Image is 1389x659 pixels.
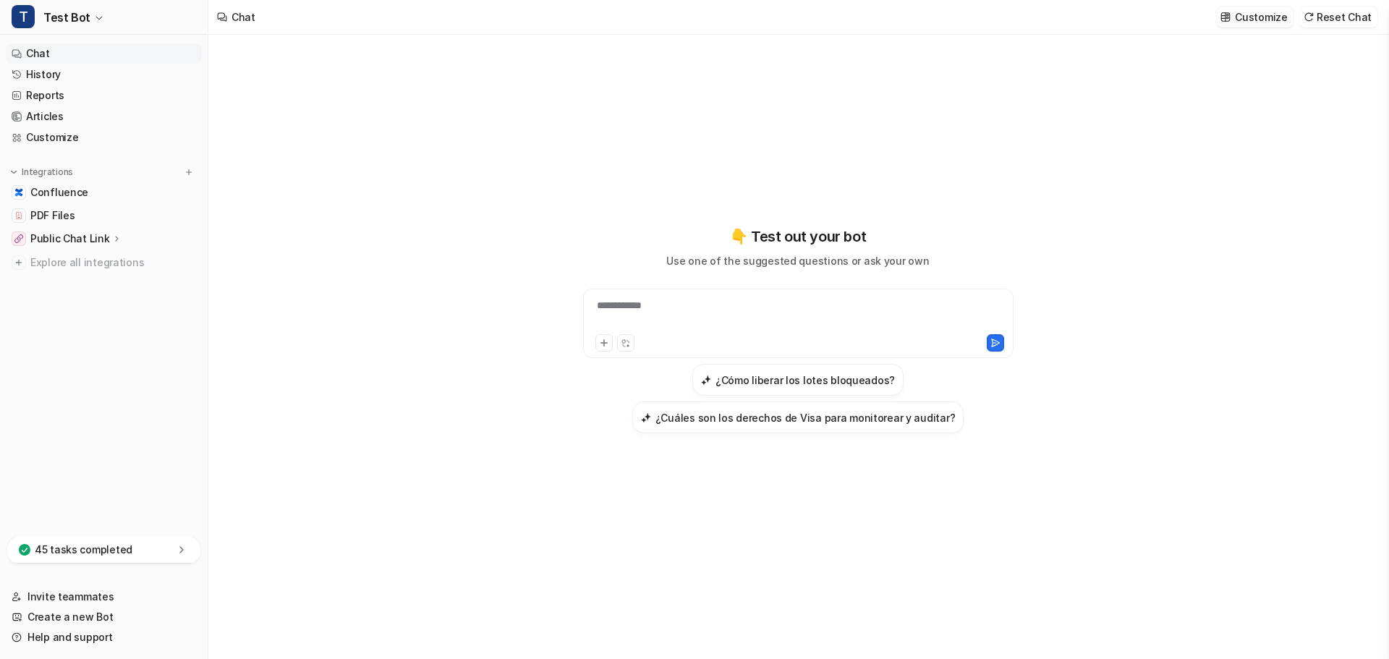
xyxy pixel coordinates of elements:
a: Reports [6,85,202,106]
p: 👇 Test out your bot [730,226,866,247]
a: PDF FilesPDF Files [6,205,202,226]
img: ¿Cómo liberar los lotes bloqueados? [701,375,711,386]
p: Integrations [22,166,73,178]
a: Invite teammates [6,587,202,607]
a: Help and support [6,627,202,647]
div: Chat [231,9,255,25]
img: ¿Cuáles son los derechos de Visa para monitorear y auditar? [641,412,651,423]
span: Confluence [30,185,88,200]
button: Integrations [6,165,77,179]
img: Confluence [14,188,23,197]
a: Customize [6,127,202,148]
button: Reset Chat [1299,7,1377,27]
button: Customize [1216,7,1293,27]
img: customize [1220,12,1231,22]
span: PDF Files [30,208,75,223]
span: Explore all integrations [30,251,196,274]
p: Use one of the suggested questions or ask your own [666,253,929,268]
span: T [12,5,35,28]
a: Chat [6,43,202,64]
img: reset [1304,12,1314,22]
p: Customize [1235,9,1287,25]
button: ¿Cuáles son los derechos de Visa para monitorear y auditar?¿Cuáles son los derechos de Visa para ... [632,401,964,433]
img: PDF Files [14,211,23,220]
img: explore all integrations [12,255,26,270]
h3: ¿Cómo liberar los lotes bloqueados? [715,373,895,388]
a: ConfluenceConfluence [6,182,202,203]
a: Explore all integrations [6,252,202,273]
button: ¿Cómo liberar los lotes bloqueados?¿Cómo liberar los lotes bloqueados? [692,364,904,396]
h3: ¿Cuáles son los derechos de Visa para monitorear y auditar? [655,410,955,425]
a: Create a new Bot [6,607,202,627]
span: Test Bot [43,7,90,27]
img: menu_add.svg [184,167,194,177]
p: 45 tasks completed [35,543,132,557]
img: expand menu [9,167,19,177]
a: Articles [6,106,202,127]
img: Public Chat Link [14,234,23,243]
p: Public Chat Link [30,231,110,246]
a: History [6,64,202,85]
